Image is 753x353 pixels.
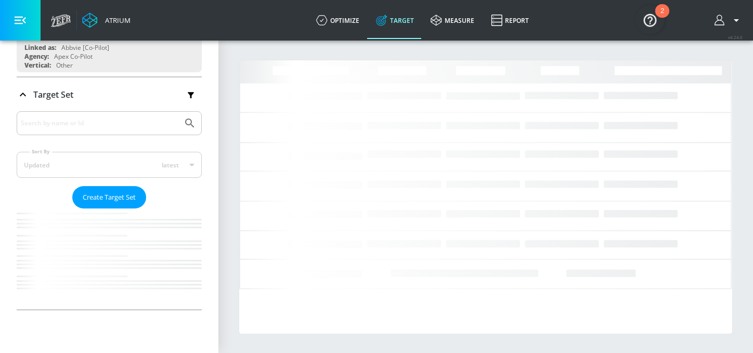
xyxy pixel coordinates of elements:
span: latest [162,161,179,169]
div: Agency: [24,52,49,61]
div: Linked as: [24,43,56,52]
div: Apex Co-Pilot [54,52,93,61]
div: Vertical: [24,61,51,70]
div: Linked as:Abbvie [Co-Pilot]Agency:Apex Co-PilotVertical:Other [17,13,202,72]
div: Other [56,61,73,70]
span: Create Target Set [83,191,136,203]
a: measure [422,2,483,39]
a: Target [368,2,422,39]
div: 2 [660,11,664,24]
a: Atrium [82,12,131,28]
div: Target Set [17,111,202,309]
div: Abbvie [Co-Pilot] [61,43,109,52]
div: Target Set [17,77,202,112]
div: Atrium [101,16,131,25]
nav: list of Target Set [17,208,202,309]
span: v 4.24.0 [728,34,743,40]
input: Search by name or Id [21,116,178,130]
a: Report [483,2,537,39]
div: Updated [24,161,49,169]
a: optimize [308,2,368,39]
button: Create Target Set [72,186,146,208]
label: Sort By [30,148,52,155]
button: Open Resource Center, 2 new notifications [635,5,665,34]
p: Target Set [33,89,73,100]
